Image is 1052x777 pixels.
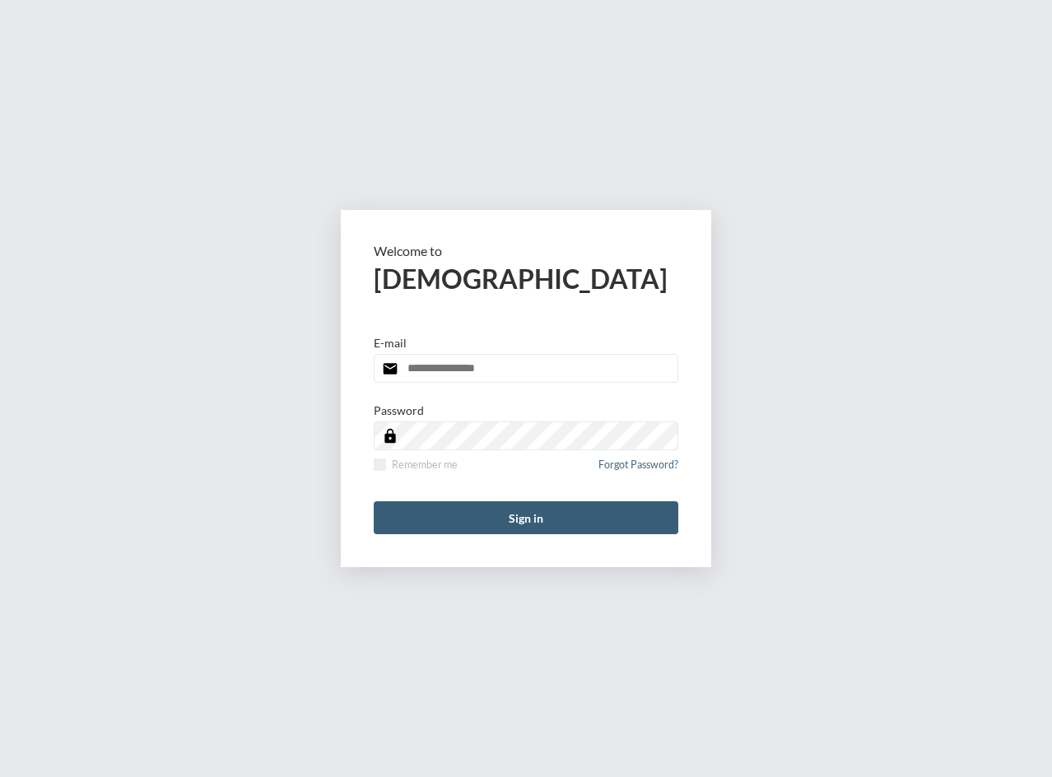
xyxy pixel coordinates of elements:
[374,403,424,417] p: Password
[374,501,678,534] button: Sign in
[374,243,678,258] p: Welcome to
[374,336,407,350] p: E-mail
[374,458,458,471] label: Remember me
[598,458,678,481] a: Forgot Password?
[374,263,678,295] h2: [DEMOGRAPHIC_DATA]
